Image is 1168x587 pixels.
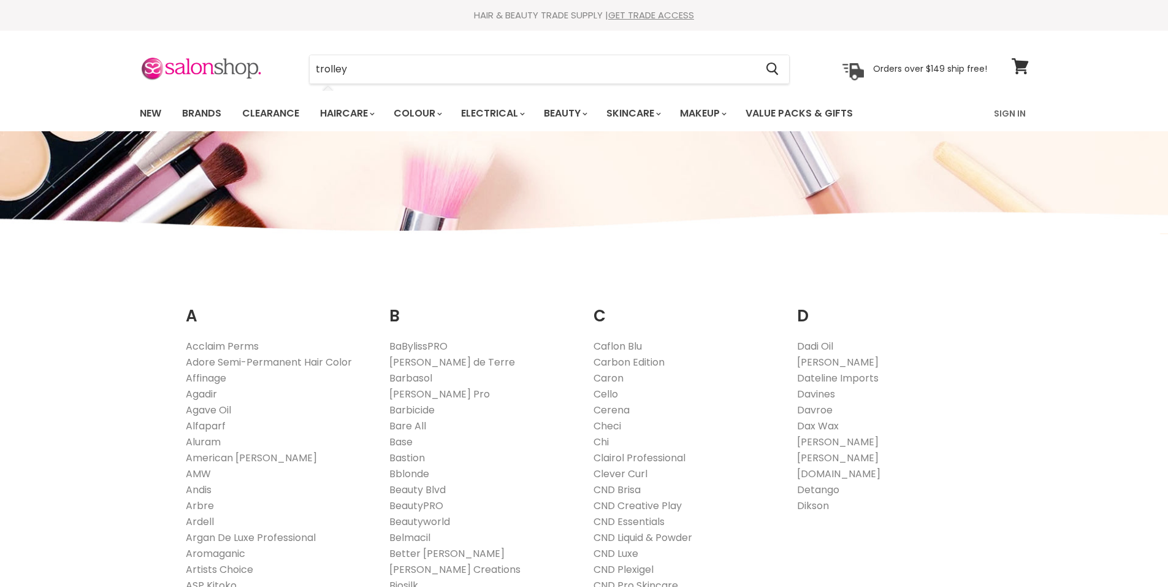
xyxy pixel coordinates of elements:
[389,288,575,329] h2: B
[594,451,685,465] a: Clairol Professional
[186,339,259,353] a: Acclaim Perms
[594,419,621,433] a: Checi
[186,355,352,369] a: Adore Semi-Permanent Hair Color
[389,467,429,481] a: Bblonde
[594,387,618,401] a: Cello
[797,483,839,497] a: Detango
[594,435,609,449] a: Chi
[797,435,879,449] a: [PERSON_NAME]
[310,55,757,83] input: Search
[535,101,595,126] a: Beauty
[594,562,654,577] a: CND Plexigel
[594,371,624,385] a: Caron
[186,371,226,385] a: Affinage
[311,101,382,126] a: Haircare
[797,387,835,401] a: Davines
[186,483,212,497] a: Andis
[797,371,879,385] a: Dateline Imports
[186,451,317,465] a: American [PERSON_NAME]
[186,467,211,481] a: AMW
[389,339,448,353] a: BaBylissPRO
[309,55,790,84] form: Product
[797,499,829,513] a: Dikson
[389,435,413,449] a: Base
[594,288,779,329] h2: C
[186,403,231,417] a: Agave Oil
[873,63,987,74] p: Orders over $149 ship free!
[594,515,665,529] a: CND Essentials
[186,515,214,529] a: Ardell
[389,403,435,417] a: Barbicide
[233,101,308,126] a: Clearance
[1107,529,1156,575] iframe: Gorgias live chat messenger
[608,9,694,21] a: GET TRADE ACCESS
[594,499,682,513] a: CND Creative Play
[987,101,1033,126] a: Sign In
[389,483,446,497] a: Beauty Blvd
[131,96,925,131] ul: Main menu
[389,499,443,513] a: BeautyPRO
[389,371,432,385] a: Barbasol
[797,419,839,433] a: Dax Wax
[186,387,217,401] a: Agadir
[594,483,641,497] a: CND Brisa
[594,355,665,369] a: Carbon Edition
[124,9,1044,21] div: HAIR & BEAUTY TRADE SUPPLY |
[124,96,1044,131] nav: Main
[186,547,245,561] a: Aromaganic
[389,515,450,529] a: Beautyworld
[131,101,170,126] a: New
[797,355,879,369] a: [PERSON_NAME]
[797,288,983,329] h2: D
[186,562,253,577] a: Artists Choice
[736,101,862,126] a: Value Packs & Gifts
[173,101,231,126] a: Brands
[757,55,789,83] button: Search
[384,101,449,126] a: Colour
[597,101,668,126] a: Skincare
[186,435,221,449] a: Aluram
[389,451,425,465] a: Bastion
[186,499,214,513] a: Arbre
[594,547,638,561] a: CND Luxe
[389,547,505,561] a: Better [PERSON_NAME]
[389,419,426,433] a: Bare All
[389,531,430,545] a: Belmacil
[797,339,833,353] a: Dadi Oil
[797,451,879,465] a: [PERSON_NAME]
[594,403,630,417] a: Cerena
[594,339,642,353] a: Caflon Blu
[671,101,734,126] a: Makeup
[186,419,226,433] a: Alfaparf
[797,467,880,481] a: [DOMAIN_NAME]
[389,387,490,401] a: [PERSON_NAME] Pro
[186,531,316,545] a: Argan De Luxe Professional
[389,355,515,369] a: [PERSON_NAME] de Terre
[594,467,647,481] a: Clever Curl
[389,562,521,577] a: [PERSON_NAME] Creations
[452,101,532,126] a: Electrical
[594,531,692,545] a: CND Liquid & Powder
[797,403,833,417] a: Davroe
[186,288,372,329] h2: A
